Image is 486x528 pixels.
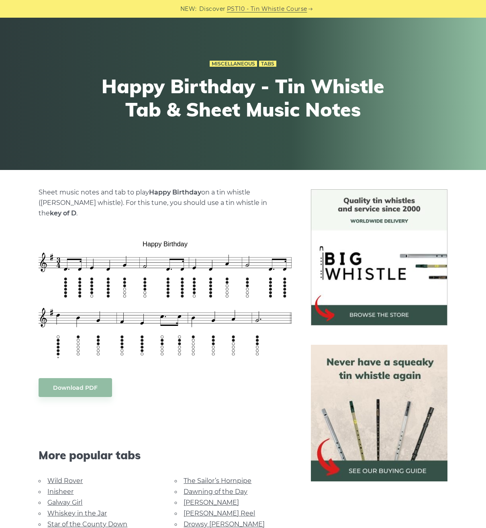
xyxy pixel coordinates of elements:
a: [PERSON_NAME] Reel [184,510,255,517]
img: Happy Birthday Tin Whistle Tab & Sheet Music [39,235,292,362]
span: More popular tabs [39,448,292,462]
a: Dawning of the Day [184,488,247,495]
p: Sheet music notes and tab to play on a tin whistle ([PERSON_NAME] whistle). For this tune, you sh... [39,187,292,219]
a: The Sailor’s Hornpipe [184,477,251,485]
a: Galway Girl [47,499,82,506]
span: Discover [199,4,226,14]
a: Wild Rover [47,477,83,485]
img: tin whistle buying guide [311,345,447,481]
a: Whiskey in the Jar [47,510,107,517]
a: Drowsy [PERSON_NAME] [184,520,265,528]
a: Star of the County Down [47,520,127,528]
a: PST10 - Tin Whistle Course [227,4,307,14]
a: [PERSON_NAME] [184,499,239,506]
strong: Happy Birthday [149,188,201,196]
span: NEW: [180,4,197,14]
h1: Happy Birthday - Tin Whistle Tab & Sheet Music Notes [95,75,391,121]
a: Inisheer [47,488,74,495]
a: Tabs [259,61,276,67]
a: Miscellaneous [210,61,257,67]
strong: key of D [50,209,76,217]
a: Download PDF [39,378,112,397]
img: BigWhistle Tin Whistle Store [311,189,447,325]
